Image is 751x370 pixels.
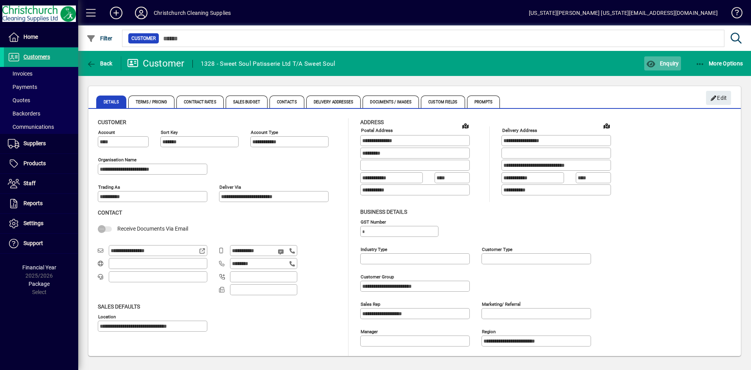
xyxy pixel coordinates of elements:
[467,96,500,108] span: Prompts
[360,209,407,215] span: Business details
[29,281,50,287] span: Package
[4,107,78,120] a: Backorders
[117,226,188,232] span: Receive Documents Via Email
[161,130,178,135] mat-label: Sort key
[23,200,43,206] span: Reports
[23,220,43,226] span: Settings
[361,219,386,224] mat-label: GST Number
[421,96,465,108] span: Custom Fields
[482,301,521,307] mat-label: Marketing/ Referral
[8,124,54,130] span: Communications
[251,130,278,135] mat-label: Account Type
[84,31,115,45] button: Filter
[269,96,304,108] span: Contacts
[23,140,46,146] span: Suppliers
[4,80,78,94] a: Payments
[272,242,291,261] button: Send SMS
[306,96,361,108] span: Delivery Addresses
[695,60,743,67] span: More Options
[4,154,78,173] a: Products
[96,96,126,108] span: Details
[219,184,241,190] mat-label: Deliver via
[98,157,137,162] mat-label: Organisation name
[4,174,78,193] a: Staff
[154,7,231,19] div: Christchurch Cleaning Supplies
[694,56,745,70] button: More Options
[4,234,78,253] a: Support
[8,110,40,117] span: Backorders
[23,34,38,40] span: Home
[129,6,154,20] button: Profile
[8,97,30,103] span: Quotes
[4,134,78,153] a: Suppliers
[98,303,140,310] span: Sales defaults
[710,92,727,105] span: Edit
[646,60,679,67] span: Enquiry
[459,119,472,132] a: View on map
[131,34,156,42] span: Customer
[8,70,32,77] span: Invoices
[706,91,731,105] button: Edit
[201,58,336,70] div: 1328 - Sweet Soul Patisserie Ltd T/A Sweet Soul
[361,274,394,279] mat-label: Customer group
[363,96,419,108] span: Documents / Images
[86,35,113,42] span: Filter
[98,209,122,216] span: Contact
[23,240,43,246] span: Support
[4,214,78,233] a: Settings
[8,84,37,90] span: Payments
[98,314,116,319] mat-label: Location
[128,96,175,108] span: Terms / Pricing
[482,246,512,252] mat-label: Customer type
[23,160,46,166] span: Products
[22,264,56,271] span: Financial Year
[23,180,36,186] span: Staff
[726,2,741,27] a: Knowledge Base
[86,60,113,67] span: Back
[78,56,121,70] app-page-header-button: Back
[98,119,126,125] span: Customer
[127,57,185,70] div: Customer
[361,301,380,307] mat-label: Sales rep
[4,194,78,213] a: Reports
[482,328,496,334] mat-label: Region
[529,7,718,19] div: [US_STATE][PERSON_NAME] [US_STATE][EMAIL_ADDRESS][DOMAIN_NAME]
[104,6,129,20] button: Add
[98,184,120,190] mat-label: Trading as
[600,119,613,132] a: View on map
[4,67,78,80] a: Invoices
[4,120,78,134] a: Communications
[361,328,378,334] mat-label: Manager
[4,27,78,47] a: Home
[98,130,115,135] mat-label: Account
[4,94,78,107] a: Quotes
[360,119,384,125] span: Address
[23,54,50,60] span: Customers
[226,96,268,108] span: Sales Budget
[176,96,223,108] span: Contract Rates
[84,56,115,70] button: Back
[361,246,387,252] mat-label: Industry type
[644,56,681,70] button: Enquiry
